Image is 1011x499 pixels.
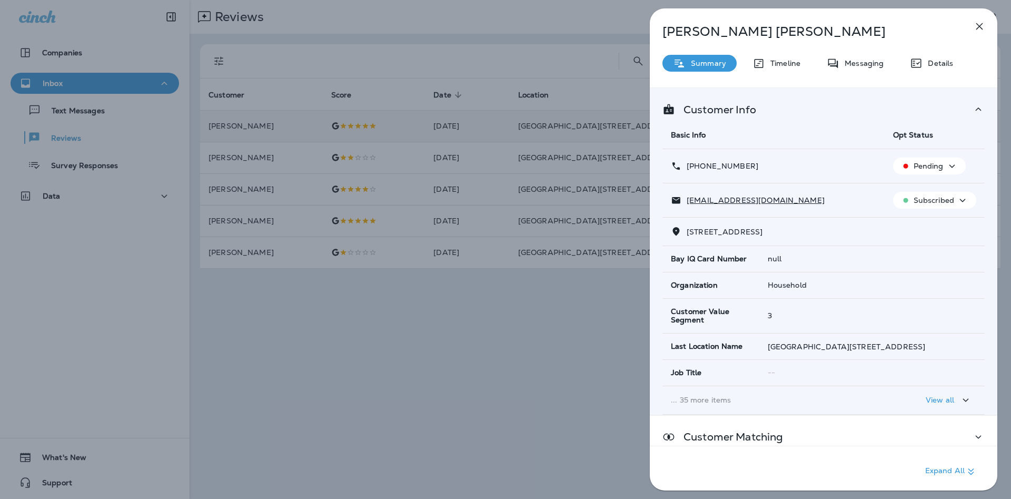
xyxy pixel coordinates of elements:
p: ... 35 more items [671,396,876,404]
span: [STREET_ADDRESS] [687,227,762,237]
span: Last Location Name [671,342,743,351]
p: Details [923,59,953,67]
p: Expand All [925,465,977,478]
p: Customer Matching [675,433,783,441]
button: View all [921,390,976,410]
button: Subscribed [893,192,976,209]
p: Timeline [765,59,800,67]
span: Organization [671,281,718,290]
span: Job Title [671,368,701,377]
span: Basic Info [671,130,706,140]
span: [GEOGRAPHIC_DATA][STREET_ADDRESS] [768,342,926,351]
p: Customer Info [675,105,756,114]
span: Bay IQ Card Number [671,255,747,263]
span: Household [768,280,807,290]
span: null [768,254,782,263]
p: [PHONE_NUMBER] [681,162,758,170]
p: Pending [914,162,944,170]
button: Pending [893,158,966,174]
span: Opt Status [893,130,933,140]
p: Summary [686,59,726,67]
span: -- [768,368,775,377]
span: 3 [768,311,772,320]
p: Messaging [839,59,884,67]
span: Customer Value Segment [671,307,751,325]
p: [EMAIL_ADDRESS][DOMAIN_NAME] [681,196,825,204]
p: Subscribed [914,196,954,204]
p: View all [926,396,954,404]
p: [PERSON_NAME] [PERSON_NAME] [662,24,950,39]
button: Expand All [921,462,982,481]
